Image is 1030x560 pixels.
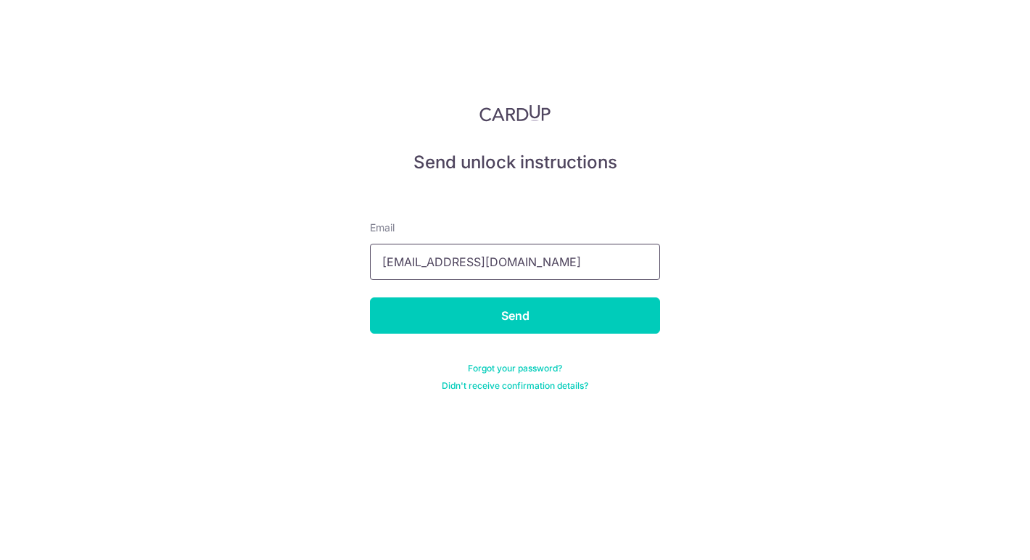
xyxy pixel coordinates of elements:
h5: Send unlock instructions [370,151,660,174]
input: Send [370,297,660,334]
a: Didn't receive confirmation details? [442,380,588,392]
span: translation missing: en.devise.label.Email [370,221,395,234]
input: Enter your Email [370,244,660,280]
a: Forgot your password? [468,363,562,374]
img: CardUp Logo [479,104,551,122]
